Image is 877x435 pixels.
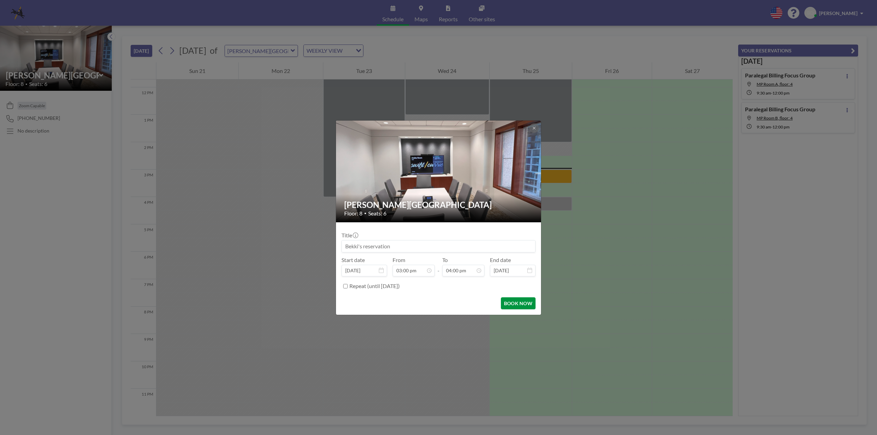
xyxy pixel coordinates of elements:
span: Seats: 6 [368,210,386,217]
h2: [PERSON_NAME][GEOGRAPHIC_DATA] [344,200,533,210]
img: 537.png [336,94,542,248]
label: Start date [341,257,365,263]
button: BOOK NOW [501,297,536,309]
span: Floor: 8 [344,210,362,217]
label: To [442,257,448,263]
span: - [437,259,440,274]
label: Repeat (until [DATE]) [349,283,400,289]
span: • [364,211,367,216]
label: From [393,257,405,263]
label: End date [490,257,511,263]
input: Bekki's reservation [342,240,535,252]
label: Title [341,232,358,239]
